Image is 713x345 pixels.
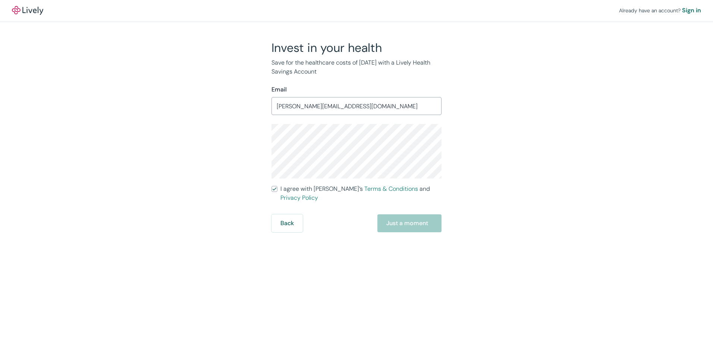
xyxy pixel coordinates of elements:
[280,184,442,202] span: I agree with [PERSON_NAME]’s and
[271,85,287,94] label: Email
[619,6,701,15] div: Already have an account?
[12,6,43,15] a: LivelyLively
[12,6,43,15] img: Lively
[271,58,442,76] p: Save for the healthcare costs of [DATE] with a Lively Health Savings Account
[271,214,303,232] button: Back
[280,194,318,202] a: Privacy Policy
[364,185,418,193] a: Terms & Conditions
[682,6,701,15] a: Sign in
[271,40,442,55] h2: Invest in your health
